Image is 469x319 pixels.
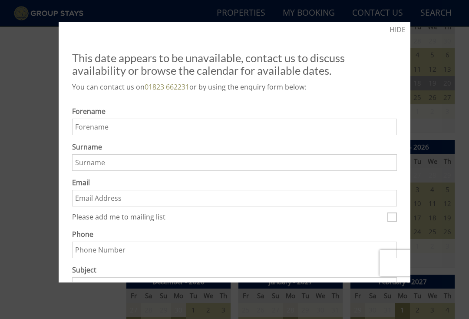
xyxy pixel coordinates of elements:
input: Forename [72,119,397,135]
label: Subject [72,265,397,275]
h2: This date appears to be unavailable, contact us to discuss availability or browse the calendar fo... [72,52,397,76]
label: Phone [72,229,397,239]
label: Please add me to mailing list [72,213,384,223]
a: HIDE [390,24,406,35]
p: You can contact us on or by using the enquiry form below: [72,82,397,92]
input: Phone Number [72,242,397,258]
label: Email [72,177,397,188]
input: Surname [72,154,397,171]
label: Forename [72,106,397,116]
input: Email Address [72,190,397,206]
a: 01823 662231 [145,82,189,92]
label: Surname [72,142,397,152]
